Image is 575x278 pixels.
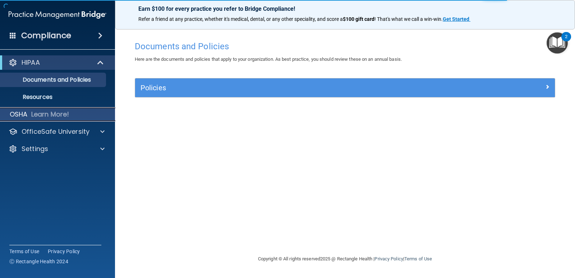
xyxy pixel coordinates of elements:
button: Open Resource Center, 2 new notifications [547,32,568,54]
h4: Compliance [21,31,71,41]
a: Settings [9,145,105,153]
a: Get Started [443,16,470,22]
p: Earn $100 for every practice you refer to Bridge Compliance! [138,5,552,12]
p: HIPAA [22,58,40,67]
a: Terms of Use [404,256,432,261]
p: Resources [5,94,103,101]
strong: $100 gift card [343,16,374,22]
a: Terms of Use [9,248,39,255]
h4: Documents and Policies [135,42,555,51]
h5: Policies [141,84,445,92]
span: Refer a friend at any practice, whether it's medical, dental, or any other speciality, and score a [138,16,343,22]
a: Policies [141,82,549,94]
p: OfficeSafe University [22,127,89,136]
div: 2 [565,37,567,46]
p: Learn More! [31,110,69,119]
a: HIPAA [9,58,104,67]
a: OfficeSafe University [9,127,105,136]
span: Here are the documents and policies that apply to your organization. As best practice, you should... [135,56,402,62]
p: OSHA [10,110,28,119]
a: Privacy Policy [374,256,403,261]
span: Ⓒ Rectangle Health 2024 [9,258,68,265]
span: ! That's what we call a win-win. [374,16,443,22]
p: Settings [22,145,48,153]
div: Copyright © All rights reserved 2025 @ Rectangle Health | | [214,247,476,270]
strong: Get Started [443,16,469,22]
a: Privacy Policy [48,248,80,255]
p: Documents and Policies [5,76,103,83]
img: PMB logo [9,8,106,22]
